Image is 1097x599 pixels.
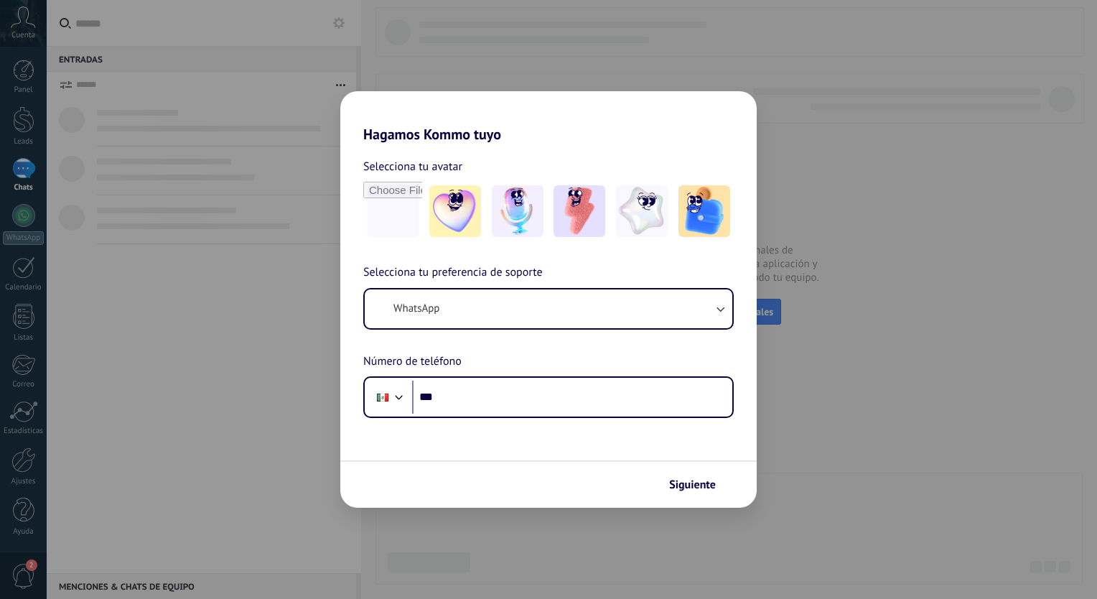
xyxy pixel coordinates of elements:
img: -2.jpeg [492,185,543,237]
span: Selecciona tu avatar [363,157,462,176]
img: -3.jpeg [554,185,605,237]
h2: Hagamos Kommo tuyo [340,91,757,143]
span: Siguiente [669,480,716,490]
button: Siguiente [663,473,735,497]
button: WhatsApp [365,289,732,328]
div: Mexico: + 52 [369,382,396,412]
span: WhatsApp [393,302,439,316]
span: Selecciona tu preferencia de soporte [363,264,543,282]
img: -4.jpeg [616,185,668,237]
span: Número de teléfono [363,353,462,371]
img: -1.jpeg [429,185,481,237]
img: -5.jpeg [678,185,730,237]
